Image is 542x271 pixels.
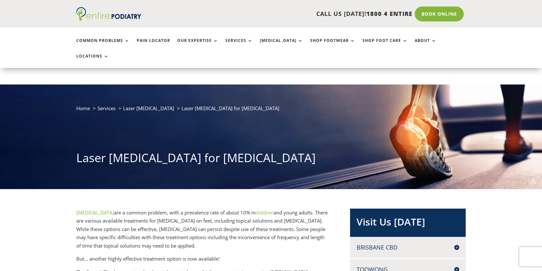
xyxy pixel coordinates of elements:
[76,255,329,268] p: But… another highly effective treatment option is now available!
[415,38,436,52] a: About
[76,16,141,22] a: Entire Podiatry
[415,6,464,21] a: Book Online
[366,10,412,18] span: 1800 4 ENTIRE
[76,7,141,21] img: logo (1)
[362,38,408,52] a: Shop Foot Care
[310,38,355,52] a: Shop Footwear
[123,105,174,111] a: Laser [MEDICAL_DATA]
[76,105,90,111] a: Home
[182,105,279,111] span: Laser [MEDICAL_DATA] for [MEDICAL_DATA]
[166,10,412,18] p: CALL US [DATE]!
[137,38,170,52] a: Pain Locator
[256,209,274,216] a: children
[177,38,218,52] a: Our Expertise
[76,38,130,52] a: Common Problems
[76,104,466,117] nav: breadcrumb
[260,38,303,52] a: [MEDICAL_DATA]
[357,215,459,232] h2: Visit Us [DATE]
[357,243,459,252] h4: Brisbane CBD
[76,150,466,169] h1: Laser [MEDICAL_DATA] for [MEDICAL_DATA]
[97,105,116,111] a: Services
[225,38,253,52] a: Services
[76,209,114,216] a: [MEDICAL_DATA]
[76,209,329,255] p: are a common problem, with a prevalence rate of about 10% in and young adults. There are various ...
[76,54,109,68] a: Locations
